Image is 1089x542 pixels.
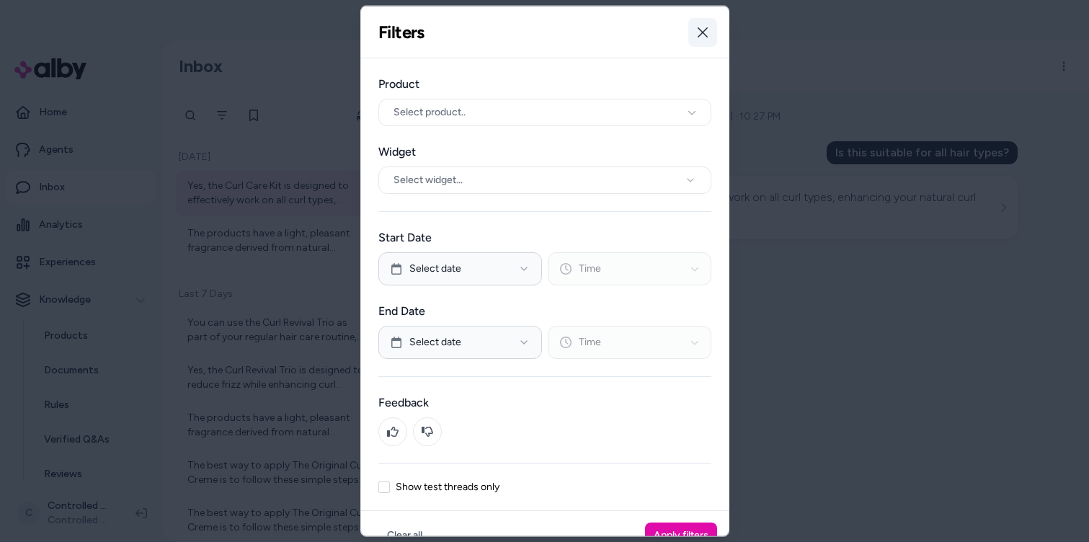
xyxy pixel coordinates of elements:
button: Select date [378,252,542,285]
button: Select date [378,326,542,359]
label: Feedback [378,394,711,412]
h2: Filters [378,21,425,43]
span: Select product.. [394,105,466,120]
label: Show test threads only [396,482,499,492]
button: Select widget... [378,166,711,194]
label: Start Date [378,229,711,246]
span: Select date [409,262,461,276]
label: Product [378,76,711,93]
span: Select date [409,335,461,350]
label: End Date [378,303,711,320]
label: Widget [378,143,711,161]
